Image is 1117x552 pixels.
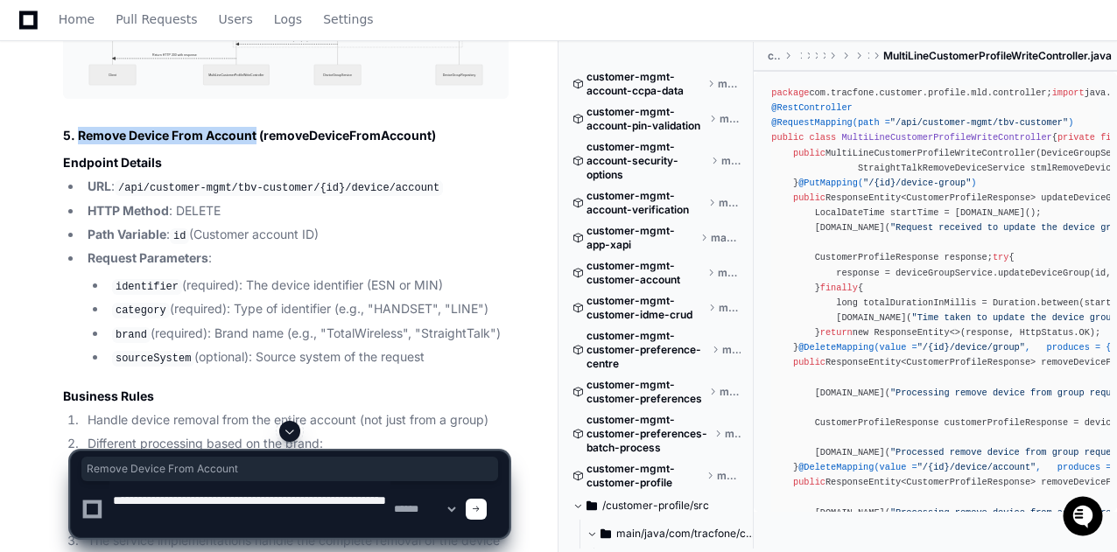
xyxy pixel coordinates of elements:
[711,231,741,245] span: master
[587,294,705,322] span: customer-mgmt-customer-idme-crud
[59,14,95,24] span: Home
[87,462,493,476] span: Remove Device From Account
[63,127,509,144] h2: 5. Remove Device From Account (removeDeviceFromAccount)
[82,177,509,198] li: :
[107,324,509,345] li: (required): Brand name (e.g., "TotalWireless", "StraightTalk")
[112,327,151,343] code: brand
[107,299,509,320] li: (required): Type of identifier (e.g., "HANDSET", "LINE")
[63,388,509,405] h3: Business Rules
[720,385,741,399] span: master
[115,180,443,196] code: /api/customer-mgmt/tbv-customer/{id}/device/account
[298,136,319,157] button: Start new chat
[820,283,858,293] span: finally
[820,327,853,338] span: return
[107,347,509,368] li: (optional): Source system of the request
[720,112,741,126] span: master
[18,17,53,52] img: PlayerZero
[587,70,704,98] span: customer-mgmt-account-ccpa-data
[88,250,208,265] strong: Request Parameters
[88,203,169,218] strong: HTTP Method
[793,357,825,367] span: public
[809,132,836,143] span: class
[771,102,852,113] span: @RestController
[219,14,253,24] span: Users
[1061,494,1108,542] iframe: Open customer support
[82,201,509,221] li: : DELETE
[718,266,741,280] span: master
[587,140,707,182] span: customer-mgmt-account-security-options
[798,178,976,188] span: @PutMapping( )
[323,14,373,24] span: Settings
[771,87,809,98] span: package
[718,77,741,91] span: master
[993,252,1008,262] span: try
[60,148,228,162] div: We're offline, we'll be back soon
[63,154,509,171] h3: Endpoint Details
[721,154,741,168] span: master
[274,14,302,24] span: Logs
[123,183,212,197] a: Powered byPylon
[60,130,287,148] div: Start new chat
[1057,132,1095,143] span: private
[771,132,804,143] span: public
[82,248,509,368] li: :
[18,70,319,98] div: Welcome
[112,303,170,318] code: category
[841,132,1051,143] span: MultiLineCustomerProfileWriteController
[587,189,705,217] span: customer-mgmt-account-verification
[82,410,509,430] li: Handle device removal from the entire account (not just from a group)
[82,225,509,246] li: : (Customer account ID)
[107,276,509,297] li: (required): The device identifier (ESN or MIN)
[587,259,704,287] span: customer-mgmt-customer-account
[587,413,711,455] span: customer-mgmt-customer-preferences-batch-process
[917,342,1025,353] span: "/{id}/device/group"
[793,192,825,203] span: public
[116,14,197,24] span: Pull Requests
[890,117,1068,128] span: "/api/customer-mgmt/tbv-customer"
[768,49,781,63] span: customer-profile-tbv
[112,279,182,295] code: identifier
[719,301,741,315] span: master
[112,351,194,367] code: sourceSystem
[587,105,706,133] span: customer-mgmt-account-pin-validation
[587,329,708,371] span: customer-mgmt-customer-preference-centre
[88,178,111,193] strong: URL
[722,343,741,357] span: master
[587,224,697,252] span: customer-mgmt-app-xapi
[793,148,825,158] span: public
[174,184,212,197] span: Pylon
[771,117,1073,128] span: @RequestMapping(path = )
[88,227,166,241] strong: Path Variable
[587,378,706,406] span: customer-mgmt-customer-preferences
[719,196,741,210] span: master
[18,130,49,162] img: 1736555170064-99ba0984-63c1-480f-8ee9-699278ef63ed
[1052,87,1085,98] span: import
[883,49,1112,63] span: MultiLineCustomerProfileWriteController.java
[170,228,189,244] code: id
[863,178,971,188] span: "/{id}/device-group"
